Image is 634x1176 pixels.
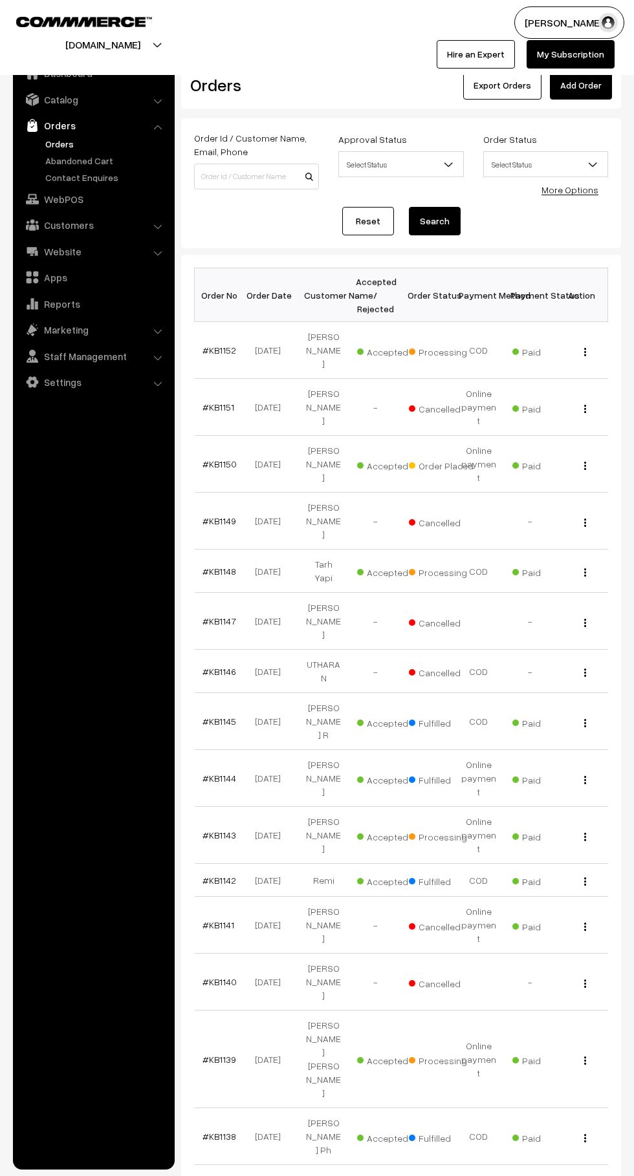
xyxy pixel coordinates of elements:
[202,666,236,677] a: #KB1146
[202,1054,236,1065] a: #KB1139
[598,13,618,32] img: user
[349,954,401,1010] td: -
[505,493,556,550] td: -
[246,268,298,322] th: Order Date
[298,693,349,750] td: [PERSON_NAME] R
[246,550,298,593] td: [DATE]
[409,663,474,679] span: Cancelled
[409,1051,474,1067] span: Processing
[584,668,586,677] img: Menu
[409,513,474,529] span: Cancelled
[357,871,422,888] span: Accepted
[505,650,556,693] td: -
[453,1010,505,1108] td: Online payment
[357,562,422,579] span: Accepted
[453,268,505,322] th: Payment Method
[298,550,349,593] td: Tarh Yapi
[246,1108,298,1165] td: [DATE]
[409,456,474,473] span: Order Placed
[16,370,170,394] a: Settings
[505,268,556,322] th: Payment Status
[202,615,236,626] a: #KB1147
[246,897,298,954] td: [DATE]
[512,562,577,579] span: Paid
[584,979,586,988] img: Menu
[527,40,615,69] a: My Subscription
[298,897,349,954] td: [PERSON_NAME]
[357,1128,422,1145] span: Accepted
[453,550,505,593] td: COD
[401,268,453,322] th: Order Status
[512,399,577,416] span: Paid
[584,1134,586,1142] img: Menu
[453,897,505,954] td: Online payment
[16,240,170,263] a: Website
[298,379,349,436] td: [PERSON_NAME]
[484,153,607,176] span: Select Status
[202,401,234,412] a: #KB1151
[514,6,624,39] button: [PERSON_NAME]…
[409,342,474,359] span: Processing
[584,719,586,727] img: Menu
[298,954,349,1010] td: [PERSON_NAME]
[16,213,170,237] a: Customers
[512,713,577,730] span: Paid
[42,154,170,167] a: Abandoned Cart
[246,593,298,650] td: [DATE]
[202,976,237,987] a: #KB1140
[20,28,186,61] button: [DOMAIN_NAME]
[194,164,319,189] input: Order Id / Customer Name / Customer Email / Customer Phone
[16,318,170,341] a: Marketing
[42,137,170,151] a: Orders
[409,770,474,787] span: Fulfilled
[453,693,505,750] td: COD
[453,807,505,864] td: Online payment
[246,807,298,864] td: [DATE]
[246,954,298,1010] td: [DATE]
[409,399,474,416] span: Cancelled
[298,650,349,693] td: UTHARA N
[357,1051,422,1067] span: Accepted
[463,71,541,100] button: Export Orders
[246,864,298,897] td: [DATE]
[483,133,537,146] label: Order Status
[202,458,237,469] a: #KB1150
[512,770,577,787] span: Paid
[556,268,608,322] th: Action
[298,593,349,650] td: [PERSON_NAME]
[16,266,170,289] a: Apps
[338,133,407,146] label: Approval Status
[298,1010,349,1108] td: [PERSON_NAME] [PERSON_NAME]
[357,456,422,473] span: Accepted
[584,619,586,627] img: Menu
[512,342,577,359] span: Paid
[584,348,586,356] img: Menu
[512,917,577,934] span: Paid
[584,833,586,841] img: Menu
[298,750,349,807] td: [PERSON_NAME]
[584,519,586,527] img: Menu
[584,776,586,784] img: Menu
[246,322,298,379] td: [DATE]
[453,379,505,436] td: Online payment
[541,184,598,195] a: More Options
[584,1056,586,1065] img: Menu
[298,436,349,493] td: [PERSON_NAME]
[298,807,349,864] td: [PERSON_NAME]
[584,462,586,470] img: Menu
[512,871,577,888] span: Paid
[512,827,577,844] span: Paid
[453,864,505,897] td: COD
[298,864,349,897] td: Remi
[16,17,152,27] img: COMMMERCE
[357,770,422,787] span: Accepted
[584,923,586,931] img: Menu
[16,292,170,315] a: Reports
[409,871,474,888] span: Fulfilled
[349,593,401,650] td: -
[16,88,170,111] a: Catalog
[409,827,474,844] span: Processing
[483,151,608,177] span: Select Status
[409,974,474,990] span: Cancelled
[453,650,505,693] td: COD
